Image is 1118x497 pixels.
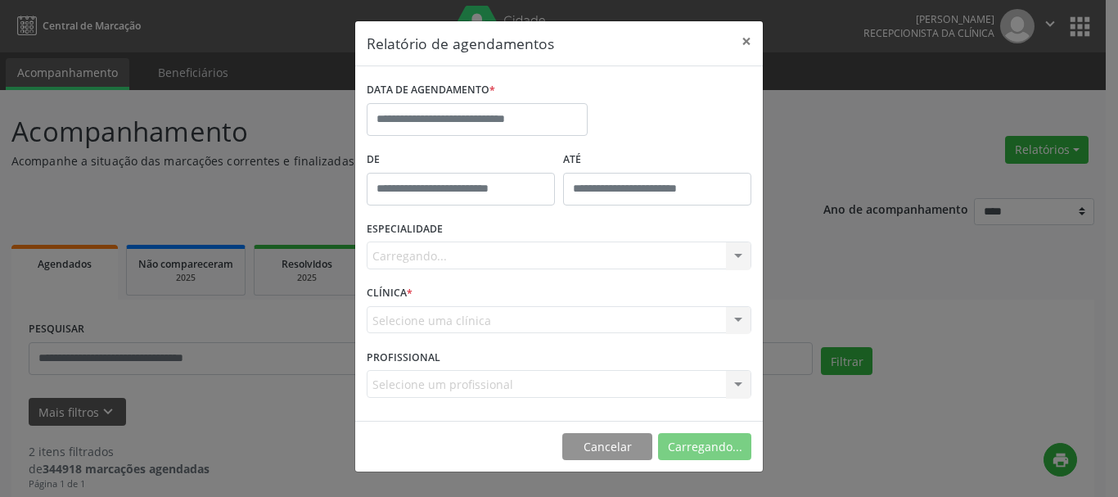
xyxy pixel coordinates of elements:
label: CLÍNICA [367,281,412,306]
label: ESPECIALIDADE [367,217,443,242]
h5: Relatório de agendamentos [367,33,554,54]
label: De [367,147,555,173]
button: Carregando... [658,433,751,461]
label: PROFISSIONAL [367,345,440,370]
button: Cancelar [562,433,652,461]
label: DATA DE AGENDAMENTO [367,78,495,103]
button: Close [730,21,763,61]
label: ATÉ [563,147,751,173]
